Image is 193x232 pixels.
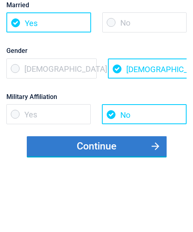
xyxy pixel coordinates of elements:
[27,136,167,156] button: Continue
[6,91,187,102] label: Military Affiliation
[102,12,187,32] span: No
[6,45,187,56] label: Gender
[102,104,187,124] span: No
[6,12,91,32] span: Yes
[6,59,97,79] span: [DEMOGRAPHIC_DATA]
[6,104,91,124] span: Yes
